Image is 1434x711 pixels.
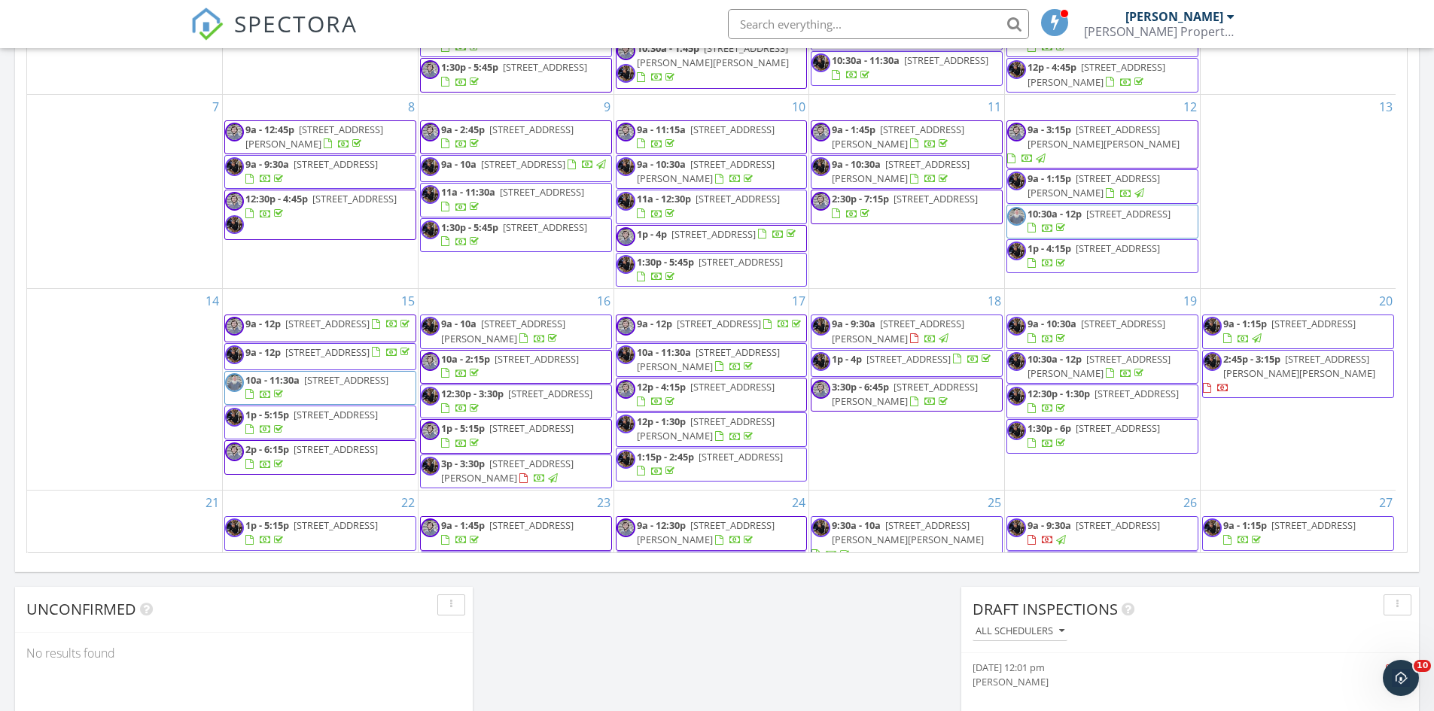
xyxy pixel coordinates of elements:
span: [STREET_ADDRESS][PERSON_NAME] [1028,352,1171,380]
a: 10a - 11:30a [STREET_ADDRESS] [245,373,388,401]
a: 1p - 5:15p [STREET_ADDRESS] [224,406,416,439]
span: [STREET_ADDRESS] [1076,421,1160,435]
span: [STREET_ADDRESS][PERSON_NAME][PERSON_NAME] [1028,123,1180,150]
img: mg633021.jpeg [225,123,244,141]
a: 9a - 10a [STREET_ADDRESS][PERSON_NAME] [420,314,612,348]
a: 9a - 10:30a [STREET_ADDRESS] [1028,317,1165,345]
a: 1p - 4p [STREET_ADDRESS] [811,350,1003,377]
span: 12p - 4:45p [1028,60,1076,74]
span: [STREET_ADDRESS] [671,227,756,241]
span: [STREET_ADDRESS] [489,421,574,435]
span: 10a - 11:30a [637,345,691,359]
a: 1:30p - 5:45p [STREET_ADDRESS] [420,58,612,92]
td: Go to September 25, 2025 [809,491,1005,706]
img: img_7986.jpeg [617,415,635,433]
span: [STREET_ADDRESS][PERSON_NAME][PERSON_NAME] [637,41,789,69]
span: [STREET_ADDRESS] [503,220,587,234]
a: 1:30p - 6p [STREET_ADDRESS] [1028,421,1160,449]
span: 1:30p - 6p [1028,421,1071,435]
a: 9a - 3:15p [STREET_ADDRESS][PERSON_NAME][PERSON_NAME] [1007,123,1180,165]
div: [PERSON_NAME] [1125,9,1223,24]
span: [STREET_ADDRESS][PERSON_NAME] [1028,60,1165,88]
a: Go to September 21, 2025 [202,491,222,515]
span: [STREET_ADDRESS] [677,317,761,330]
a: 9a - 2:45p [STREET_ADDRESS] [420,120,612,154]
img: img_7986.jpeg [811,53,830,72]
a: 1p - 4p [STREET_ADDRESS] [832,352,994,366]
td: Go to September 10, 2025 [613,94,809,289]
a: 9a - 1:15p [STREET_ADDRESS] [1028,26,1160,53]
span: 11a - 11:30a [441,185,495,199]
a: 3:30p - 6:45p [STREET_ADDRESS][PERSON_NAME] [832,380,978,408]
a: Go to September 27, 2025 [1376,491,1396,515]
a: 9a - 9:30a [STREET_ADDRESS] [224,155,416,189]
img: img_7986.jpeg [421,457,440,476]
a: 9a - 9:30a [STREET_ADDRESS] [245,157,378,185]
a: Go to September 7, 2025 [209,95,222,119]
span: 1p - 5:15p [441,421,485,435]
td: Go to September 7, 2025 [27,94,223,289]
img: img_7986.jpeg [617,64,635,83]
span: 9a - 1:45p [832,123,875,136]
a: 9a - 12p [STREET_ADDRESS] [245,345,413,359]
span: [STREET_ADDRESS][PERSON_NAME] [1028,172,1160,199]
img: img_7986.jpeg [421,220,440,239]
span: [STREET_ADDRESS][PERSON_NAME] [637,157,775,185]
a: 1:30p - 5:45p [STREET_ADDRESS] [441,60,587,88]
span: [STREET_ADDRESS] [699,450,783,463]
span: 1:30p - 5:45p [441,220,498,234]
img: img_7986.jpeg [617,192,635,211]
td: Go to September 14, 2025 [27,289,223,491]
a: 12p - 4:15p [STREET_ADDRESS] [637,380,775,408]
span: 9a - 1:45p [441,518,485,532]
span: [STREET_ADDRESS] [696,192,780,205]
span: 10a - 2:15p [441,352,490,366]
span: 10:30a - 12p [1028,352,1082,366]
a: 2:30p - 7:15p [STREET_ADDRESS] [832,192,978,220]
a: 3p - 3:30p [STREET_ADDRESS][PERSON_NAME] [420,454,612,488]
img: mg633021.jpeg [1007,123,1026,141]
span: [STREET_ADDRESS][PERSON_NAME] [832,317,964,345]
a: 10:30a - 12p [STREET_ADDRESS] [1006,205,1198,239]
span: 12:30p - 4:45p [245,192,308,205]
span: [STREET_ADDRESS][PERSON_NAME] [441,457,574,485]
span: [STREET_ADDRESS] [285,317,370,330]
img: img_7986.jpeg [225,215,244,234]
a: 10:30a - 1:45p [STREET_ADDRESS][PERSON_NAME][PERSON_NAME] [616,39,808,89]
a: 9a - 10:30a [STREET_ADDRESS] [1006,314,1198,348]
span: [STREET_ADDRESS] [500,185,584,199]
a: 9a - 9:30a [STREET_ADDRESS][PERSON_NAME] [832,317,964,345]
span: 1:30p - 5:45p [441,60,498,74]
a: 1:30p - 5:45p [STREET_ADDRESS] [441,220,587,248]
a: 2:30p - 7:15p [STREET_ADDRESS] [811,190,1003,223]
td: Go to September 18, 2025 [809,289,1005,491]
a: 1:30p - 5:45p [STREET_ADDRESS] [420,218,612,252]
a: 11a - 12:30p [STREET_ADDRESS] [616,190,808,223]
a: 10a - 11:30a [STREET_ADDRESS] [224,371,416,405]
a: Go to September 9, 2025 [601,95,613,119]
td: Go to September 11, 2025 [809,94,1005,289]
a: 9a - 11:15a [STREET_ADDRESS] [637,123,775,150]
a: 1p - 5:15p [STREET_ADDRESS] [441,421,574,449]
span: 3p - 3:30p [441,457,485,470]
a: 10a - 11:30a [STREET_ADDRESS][PERSON_NAME] [616,343,808,377]
a: 9a - 12p [STREET_ADDRESS] [224,314,416,342]
a: Go to September 15, 2025 [398,289,418,313]
span: [STREET_ADDRESS] [894,192,978,205]
span: [STREET_ADDRESS][PERSON_NAME] [637,345,780,373]
a: 9a - 2:45p [STREET_ADDRESS] [441,123,574,150]
a: 9:30a - 10a [STREET_ADDRESS][PERSON_NAME][PERSON_NAME] [811,516,1003,565]
span: 3:30p - 6:45p [832,380,889,393]
a: 12:30p - 4:45p [STREET_ADDRESS] [245,192,397,220]
span: 1p - 5:15p [245,518,289,532]
span: 9a - 10:30a [637,157,686,171]
a: Go to September 22, 2025 [398,491,418,515]
a: 1p - 5:15p [STREET_ADDRESS] [420,419,612,453]
img: img_7986.jpeg [225,408,244,427]
a: 10:30a - 12p [STREET_ADDRESS][PERSON_NAME] [1028,352,1171,380]
span: [STREET_ADDRESS] [1076,242,1160,255]
img: mg633021.jpeg [225,192,244,211]
a: Go to September 8, 2025 [405,95,418,119]
td: Go to September 21, 2025 [27,491,223,706]
a: 12p - 4:45p [STREET_ADDRESS][PERSON_NAME] [1028,60,1165,88]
